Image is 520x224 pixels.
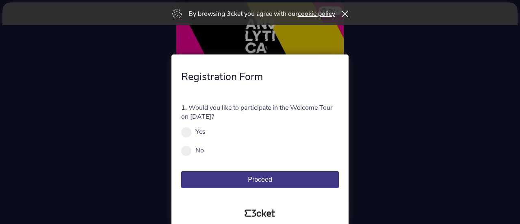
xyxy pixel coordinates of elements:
p: 1. Would you like to participate in the Welcome Tour on [DATE]? [181,103,339,121]
label: No [195,146,204,155]
label: Yes [195,127,206,136]
button: Proceed [181,171,339,188]
span: Proceed [248,176,272,183]
a: cookie policy [298,9,335,18]
h4: Registration Form [181,70,339,84]
p: By browsing 3cket you agree with our [188,9,335,18]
